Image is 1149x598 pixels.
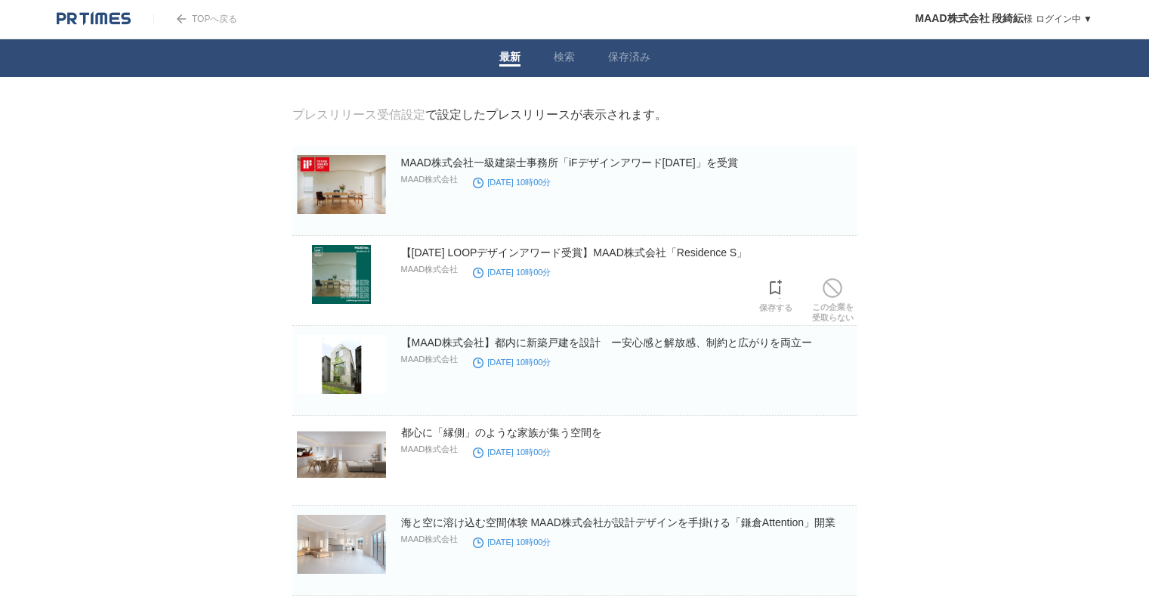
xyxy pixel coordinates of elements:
time: [DATE] 10時00分 [473,448,551,457]
img: 都心に「縁側」のような家族が集う空間を [297,425,386,484]
img: 海と空に溶け込む空間体験 MAAD株式会社が設計デザインを手掛ける「鎌倉Attention」開業 [297,515,386,574]
a: 海と空に溶け込む空間体験 MAAD株式会社が設計デザインを手掛ける「鎌倉Attention」開業 [401,516,836,528]
time: [DATE] 10時00分 [473,358,551,367]
p: MAAD株式会社 [401,174,459,185]
a: 最新 [499,51,520,67]
time: [DATE] 10時00分 [473,538,551,547]
a: この企業を受取らない [812,274,854,323]
p: MAAD株式会社 [401,354,459,365]
p: MAAD株式会社 [401,444,459,455]
a: MAAD株式会社 段綺紜様 ログイン中 ▼ [916,14,1092,24]
p: MAAD株式会社 [401,534,459,545]
a: MAAD株式会社一級建築士事務所「iFデザインアワード[DATE]」を受賞 [401,156,738,169]
a: 【MAAD株式会社】都内に新築戸建を設計 ー安心感と解放感、制約と広がりを両立ー [401,336,812,349]
img: MAAD株式会社一級建築士事務所「iFデザインアワード2025」を受賞 [297,155,386,214]
div: で設定したプレスリリースが表示されます。 [292,107,667,123]
img: arrow.png [177,14,186,23]
a: 【[DATE] LOOPデザインアワード受賞】MAAD株式会社「Residence S」 [401,246,748,259]
img: 【2024年 LOOPデザインアワード受賞】MAAD株式会社「Residence S」 [297,245,386,304]
img: logo.png [57,11,131,26]
a: プレスリリース受信設定 [292,108,425,121]
a: TOPへ戻る [153,14,237,24]
a: 保存する [759,275,792,313]
a: 都心に「縁側」のような家族が集う空間を [401,426,602,438]
span: MAAD株式会社 段綺紜 [916,12,1024,24]
img: 【MAAD株式会社】都内に新築戸建を設計 ー安心感と解放感、制約と広がりを両立ー [297,335,386,394]
time: [DATE] 10時00分 [473,268,551,277]
p: MAAD株式会社 [401,264,459,275]
a: 保存済み [608,51,650,67]
a: 検索 [554,51,575,67]
time: [DATE] 10時00分 [473,178,551,187]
